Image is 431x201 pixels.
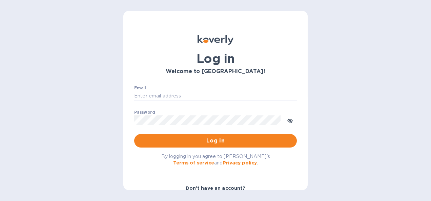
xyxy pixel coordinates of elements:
[223,160,257,165] a: Privacy policy
[134,51,297,66] h1: Log in
[134,68,297,75] h3: Welcome to [GEOGRAPHIC_DATA]!
[134,110,155,114] label: Password
[161,154,270,165] span: By logging in you agree to [PERSON_NAME]'s and .
[134,134,297,148] button: Log in
[186,185,246,191] b: Don't have an account?
[134,86,146,90] label: Email
[198,35,233,45] img: Koverly
[173,160,214,165] a: Terms of service
[283,113,297,127] button: toggle password visibility
[134,91,297,101] input: Enter email address
[140,137,291,145] span: Log in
